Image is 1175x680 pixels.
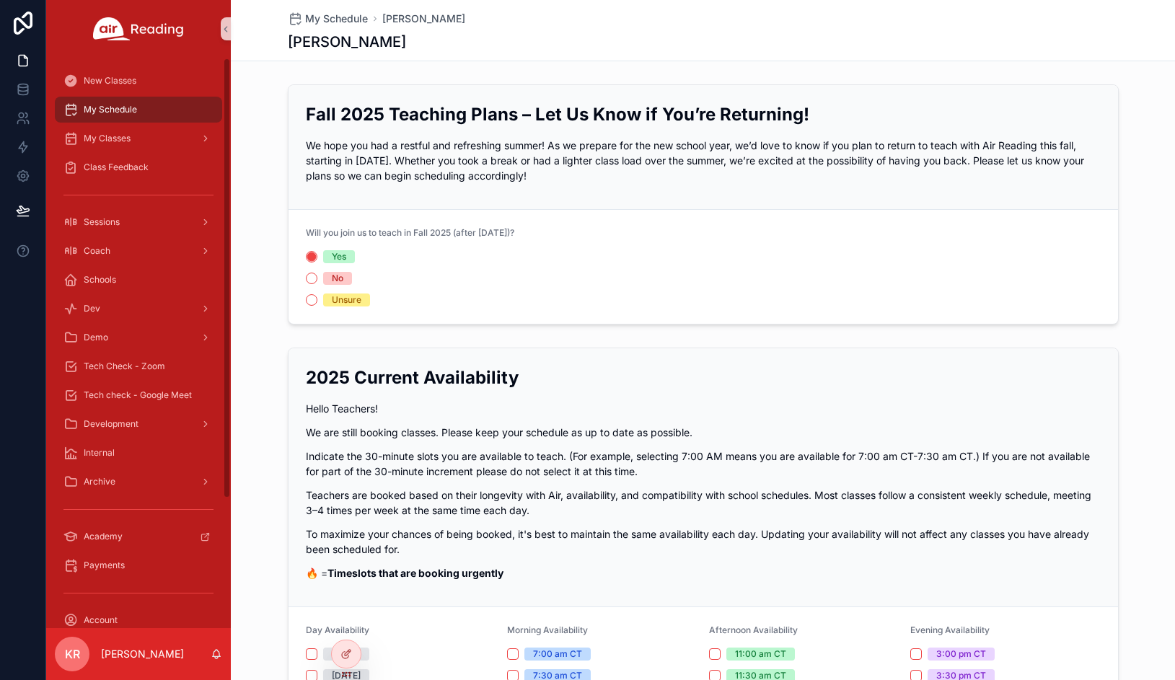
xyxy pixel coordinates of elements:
[55,382,222,408] a: Tech check - Google Meet
[327,567,503,579] strong: Timeslots that are booking urgently
[46,58,231,628] div: scrollable content
[55,238,222,264] a: Coach
[84,133,131,144] span: My Classes
[84,216,120,228] span: Sessions
[65,645,80,663] span: KR
[84,531,123,542] span: Academy
[382,12,465,26] a: [PERSON_NAME]
[55,154,222,180] a: Class Feedback
[55,324,222,350] a: Demo
[306,366,1101,389] h2: 2025 Current Availability
[936,648,986,661] div: 3:00 pm CT
[55,68,222,94] a: New Classes
[709,624,798,635] span: Afternoon Availability
[288,32,406,52] h1: [PERSON_NAME]
[55,524,222,549] a: Academy
[55,552,222,578] a: Payments
[84,418,138,430] span: Development
[306,401,1101,416] p: Hello Teachers!
[910,624,990,635] span: Evening Availability
[332,250,346,263] div: Yes
[101,647,184,661] p: [PERSON_NAME]
[84,274,116,286] span: Schools
[55,469,222,495] a: Archive
[306,102,1101,126] h2: Fall 2025 Teaching Plans – Let Us Know if You’re Returning!
[55,411,222,437] a: Development
[93,17,184,40] img: App logo
[332,272,343,285] div: No
[84,447,115,459] span: Internal
[306,624,369,635] span: Day Availability
[84,476,115,487] span: Archive
[55,125,222,151] a: My Classes
[84,75,136,87] span: New Classes
[55,267,222,293] a: Schools
[306,487,1101,518] p: Teachers are booked based on their longevity with Air, availability, and compatibility with schoo...
[306,565,1101,580] p: 🔥 =
[507,624,588,635] span: Morning Availability
[55,209,222,235] a: Sessions
[332,293,361,306] div: Unsure
[305,12,368,26] span: My Schedule
[84,162,149,173] span: Class Feedback
[55,296,222,322] a: Dev
[55,353,222,379] a: Tech Check - Zoom
[84,389,192,401] span: Tech check - Google Meet
[533,648,582,661] div: 7:00 am CT
[84,332,108,343] span: Demo
[55,607,222,633] a: Account
[306,425,1101,440] p: We are still booking classes. Please keep your schedule as up to date as possible.
[288,12,368,26] a: My Schedule
[84,303,100,314] span: Dev
[84,245,110,257] span: Coach
[84,560,125,571] span: Payments
[306,138,1101,183] p: We hope you had a restful and refreshing summer! As we prepare for the new school year, we’d love...
[306,227,514,238] span: Will you join us to teach in Fall 2025 (after [DATE])?
[84,361,165,372] span: Tech Check - Zoom
[55,97,222,123] a: My Schedule
[306,526,1101,557] p: To maximize your chances of being booked, it's best to maintain the same availability each day. U...
[84,614,118,626] span: Account
[735,648,786,661] div: 11:00 am CT
[55,440,222,466] a: Internal
[84,104,137,115] span: My Schedule
[306,449,1101,479] p: Indicate the 30-minute slots you are available to teach. (For example, selecting 7:00 AM means yo...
